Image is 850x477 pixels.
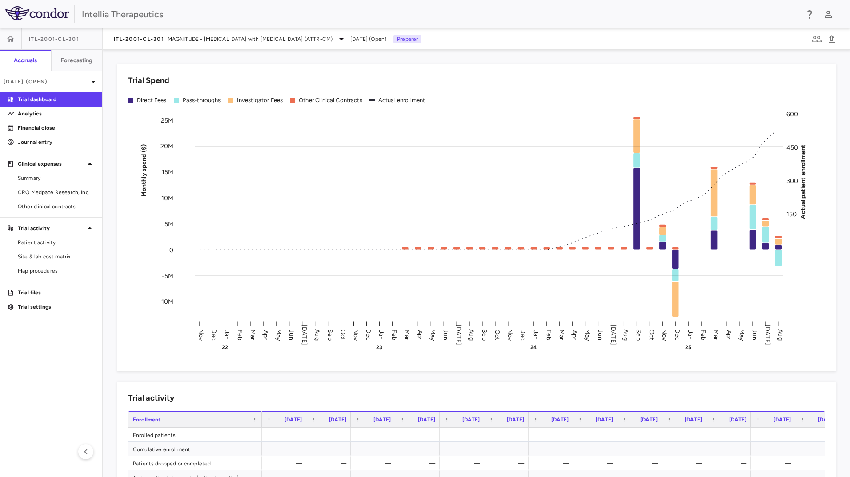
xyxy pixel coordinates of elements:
[18,253,95,261] span: Site & lab cost matrix
[492,428,524,442] div: —
[786,177,798,185] tspan: 300
[314,428,346,442] div: —
[448,456,480,470] div: —
[468,329,475,340] text: Aug
[803,428,835,442] div: —
[545,329,553,340] text: Feb
[4,78,88,86] p: [DATE] (Open)
[314,442,346,456] div: —
[262,330,269,339] text: Apr
[537,442,569,456] div: —
[270,442,302,456] div: —
[416,330,424,339] text: Apr
[29,36,79,43] span: ITL-2001-CL-301
[223,330,231,339] text: Jan
[403,329,411,340] text: Mar
[581,456,613,470] div: —
[670,442,702,456] div: —
[493,329,501,340] text: Oct
[648,329,655,340] text: Oct
[197,329,205,341] text: Nov
[448,428,480,442] div: —
[818,417,835,423] span: [DATE]
[133,417,161,423] span: Enrollment
[249,329,257,340] text: Mar
[128,442,262,456] div: Cumulative enrollment
[161,116,173,124] tspan: 25M
[313,329,321,340] text: Aug
[403,456,435,470] div: —
[164,220,173,228] tspan: 5M
[584,329,591,341] text: May
[158,298,173,306] tspan: -10M
[210,329,218,340] text: Dec
[685,417,702,423] span: [DATE]
[18,110,95,118] p: Analytics
[18,303,95,311] p: Trial settings
[18,138,95,146] p: Journal entry
[712,329,720,340] text: Mar
[160,143,173,150] tspan: 20M
[714,442,746,456] div: —
[18,174,95,182] span: Summary
[799,144,807,219] tspan: Actual patient enrollment
[725,330,733,339] text: Apr
[492,442,524,456] div: —
[803,442,835,456] div: —
[137,96,167,104] div: Direct Fees
[506,329,514,341] text: Nov
[378,96,425,104] div: Actual enrollment
[301,325,308,345] text: [DATE]
[403,442,435,456] div: —
[162,272,173,279] tspan: -5M
[18,160,84,168] p: Clinical expenses
[285,417,302,423] span: [DATE]
[551,417,569,423] span: [DATE]
[162,168,173,176] tspan: 15M
[429,329,437,341] text: May
[128,428,262,441] div: Enrolled patients
[759,428,791,442] div: —
[714,456,746,470] div: —
[455,325,462,345] text: [DATE]
[288,330,295,340] text: Jun
[462,417,480,423] span: [DATE]
[18,188,95,196] span: CRO Medpace Research, Inc.
[537,456,569,470] div: —
[759,442,791,456] div: —
[803,456,835,470] div: —
[183,96,221,104] div: Pass-throughs
[537,428,569,442] div: —
[18,224,84,232] p: Trial activity
[18,124,95,132] p: Financial close
[236,329,244,340] text: Feb
[275,329,282,341] text: May
[670,456,702,470] div: —
[403,428,435,442] div: —
[359,428,391,442] div: —
[14,56,37,64] h6: Accruals
[670,428,702,442] div: —
[581,442,613,456] div: —
[596,417,613,423] span: [DATE]
[609,325,617,345] text: [DATE]
[329,417,346,423] span: [DATE]
[393,35,421,43] p: Preparer
[61,56,93,64] h6: Forecasting
[352,329,360,341] text: Nov
[786,144,798,151] tspan: 450
[519,329,527,340] text: Dec
[390,329,398,340] text: Feb
[418,417,435,423] span: [DATE]
[507,417,524,423] span: [DATE]
[270,428,302,442] div: —
[359,456,391,470] div: —
[635,329,642,340] text: Sep
[751,330,758,340] text: Jun
[18,238,95,246] span: Patient activity
[270,456,302,470] div: —
[326,329,334,340] text: Sep
[622,329,629,340] text: Aug
[674,329,681,340] text: Dec
[168,35,333,43] span: MAGNITUDE - [MEDICAL_DATA] with [MEDICAL_DATA] (ATTR-CM)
